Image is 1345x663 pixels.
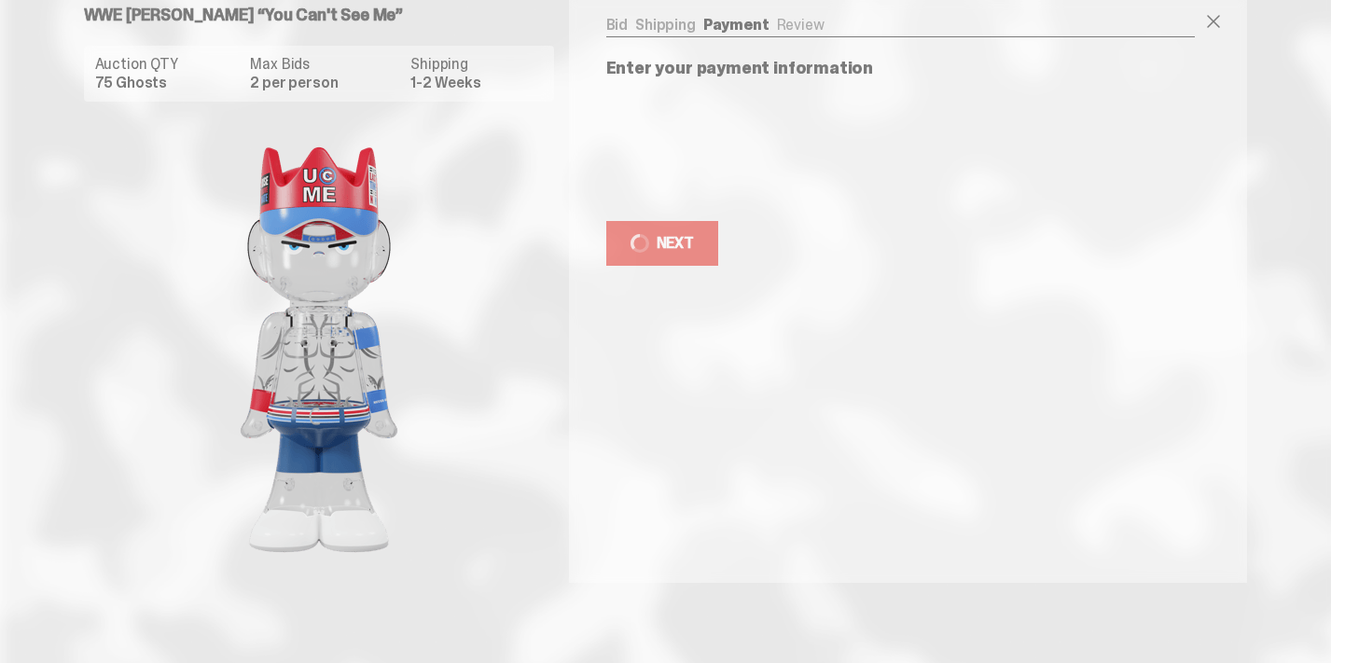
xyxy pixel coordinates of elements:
dt: Max Bids [250,57,399,72]
a: Bid [606,15,629,35]
dd: 2 per person [250,76,399,90]
a: Shipping [635,15,696,35]
img: product image [132,117,506,583]
dd: 1-2 Weeks [410,76,542,90]
a: Payment [703,15,770,35]
dt: Auction QTY [95,57,240,72]
dd: 75 Ghosts [95,76,240,90]
p: Enter your payment information [606,60,1196,76]
dt: Shipping [410,57,542,72]
h5: WWE [PERSON_NAME] “You Can't See Me” [84,7,569,23]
